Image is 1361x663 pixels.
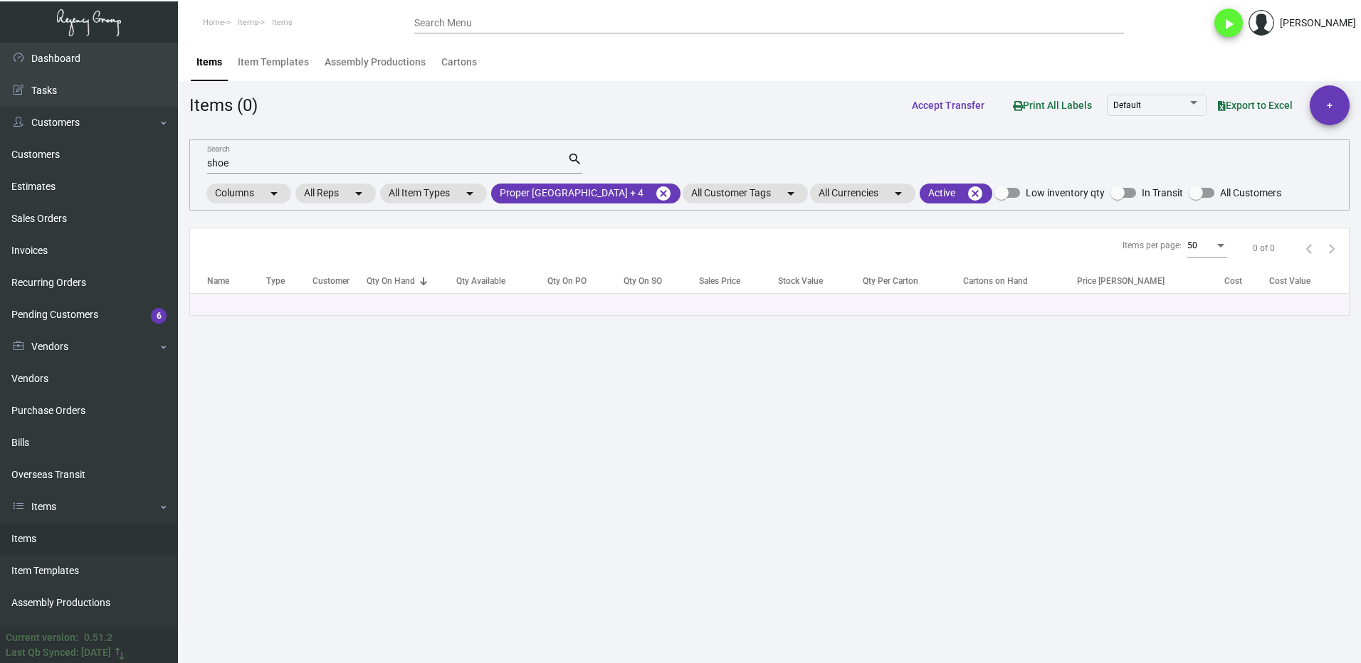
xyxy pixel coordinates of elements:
[491,184,680,203] mat-chip: Proper [GEOGRAPHIC_DATA] + 4
[1253,242,1275,255] div: 0 of 0
[6,645,111,660] div: Last Qb Synced: [DATE]
[1218,100,1293,111] span: Export to Excel
[567,151,582,168] mat-icon: search
[1187,241,1227,251] mat-select: Items per page:
[1026,184,1105,201] span: Low inventory qty
[380,184,487,203] mat-chip: All Item Types
[238,18,258,27] span: Items
[203,18,224,27] span: Home
[312,268,367,293] th: Customer
[863,275,918,287] div: Qty Per Carton
[810,184,915,203] mat-chip: All Currencies
[1320,237,1343,260] button: Next page
[325,55,426,70] div: Assembly Productions
[967,185,984,202] mat-icon: cancel
[1187,240,1197,250] span: 50
[196,55,222,70] div: Items
[367,275,415,287] div: Qty On Hand
[890,185,907,202] mat-icon: arrow_drop_down
[655,185,672,202] mat-icon: cancel
[1298,237,1320,260] button: Previous page
[1113,100,1141,110] span: Default
[207,275,229,287] div: Name
[84,630,112,645] div: 0.51.2
[295,184,376,203] mat-chip: All Reps
[238,55,309,70] div: Item Templates
[266,275,285,287] div: Type
[920,184,992,203] mat-chip: Active
[266,185,283,202] mat-icon: arrow_drop_down
[1142,184,1183,201] span: In Transit
[189,92,258,118] div: Items (0)
[624,275,662,287] div: Qty On SO
[1249,10,1274,36] img: admin@bootstrapmaster.com
[1269,275,1310,287] div: Cost Value
[456,275,505,287] div: Qty Available
[683,184,808,203] mat-chip: All Customer Tags
[1013,100,1092,111] span: Print All Labels
[206,184,291,203] mat-chip: Columns
[699,275,740,287] div: Sales Price
[547,275,587,287] div: Qty On PO
[912,100,984,111] span: Accept Transfer
[778,275,823,287] div: Stock Value
[1123,239,1182,252] div: Items per page:
[1224,275,1242,287] div: Cost
[1220,16,1237,33] i: play_arrow
[461,185,478,202] mat-icon: arrow_drop_down
[441,55,477,70] div: Cartons
[1077,275,1165,287] div: Price [PERSON_NAME]
[272,18,293,27] span: Items
[1327,85,1333,125] span: +
[1280,16,1356,31] div: [PERSON_NAME]
[6,630,78,645] div: Current version:
[1220,184,1281,201] span: All Customers
[350,185,367,202] mat-icon: arrow_drop_down
[782,185,799,202] mat-icon: arrow_drop_down
[963,275,1028,287] div: Cartons on Hand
